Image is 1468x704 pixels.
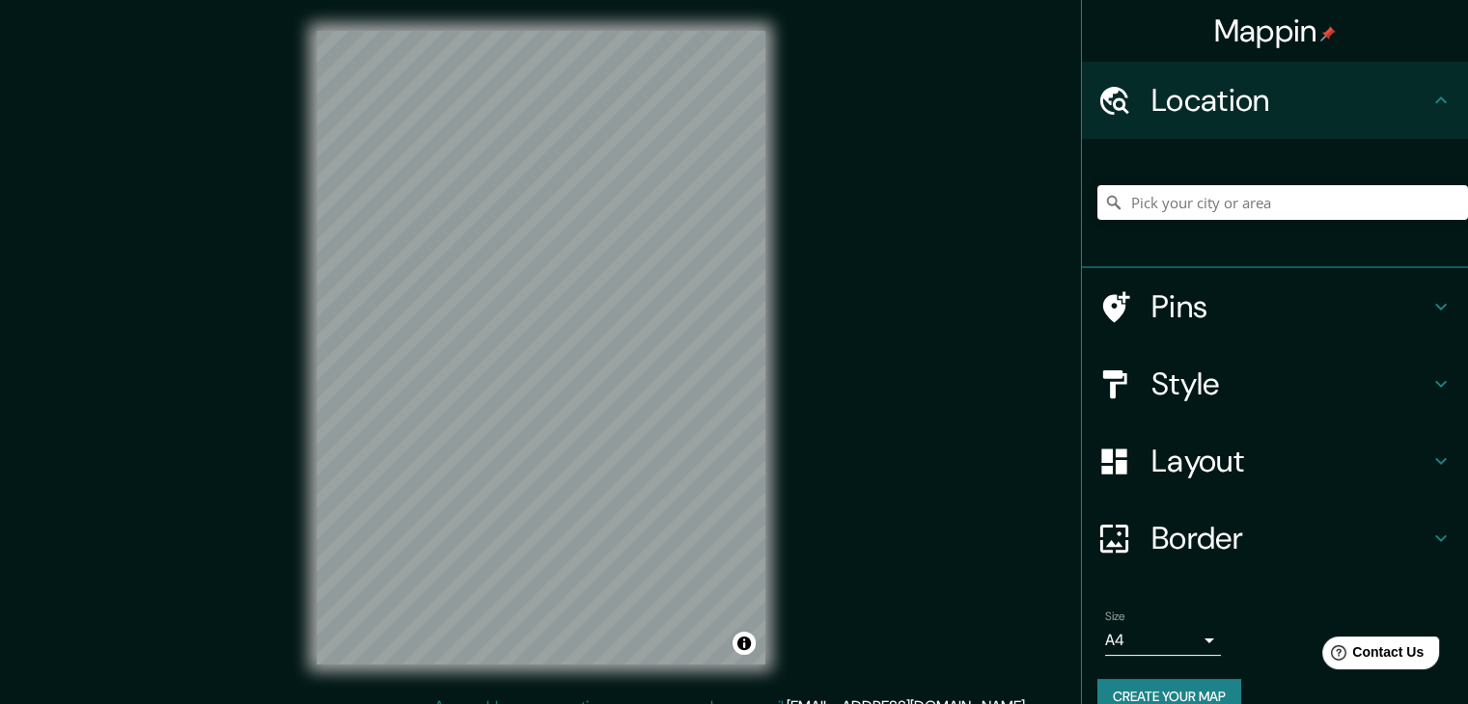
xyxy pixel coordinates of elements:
img: pin-icon.png [1320,26,1336,41]
h4: Border [1151,519,1429,557]
h4: Style [1151,365,1429,403]
div: A4 [1105,625,1221,656]
iframe: Help widget launcher [1296,629,1447,683]
h4: Mappin [1214,12,1337,50]
label: Size [1105,609,1125,625]
div: Location [1082,62,1468,139]
h4: Pins [1151,287,1429,326]
canvas: Map [317,31,765,664]
h4: Location [1151,81,1429,120]
div: Style [1082,345,1468,422]
h4: Layout [1151,442,1429,480]
div: Layout [1082,422,1468,500]
div: Border [1082,500,1468,577]
button: Toggle attribution [733,632,756,655]
div: Pins [1082,268,1468,345]
input: Pick your city or area [1097,185,1468,220]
